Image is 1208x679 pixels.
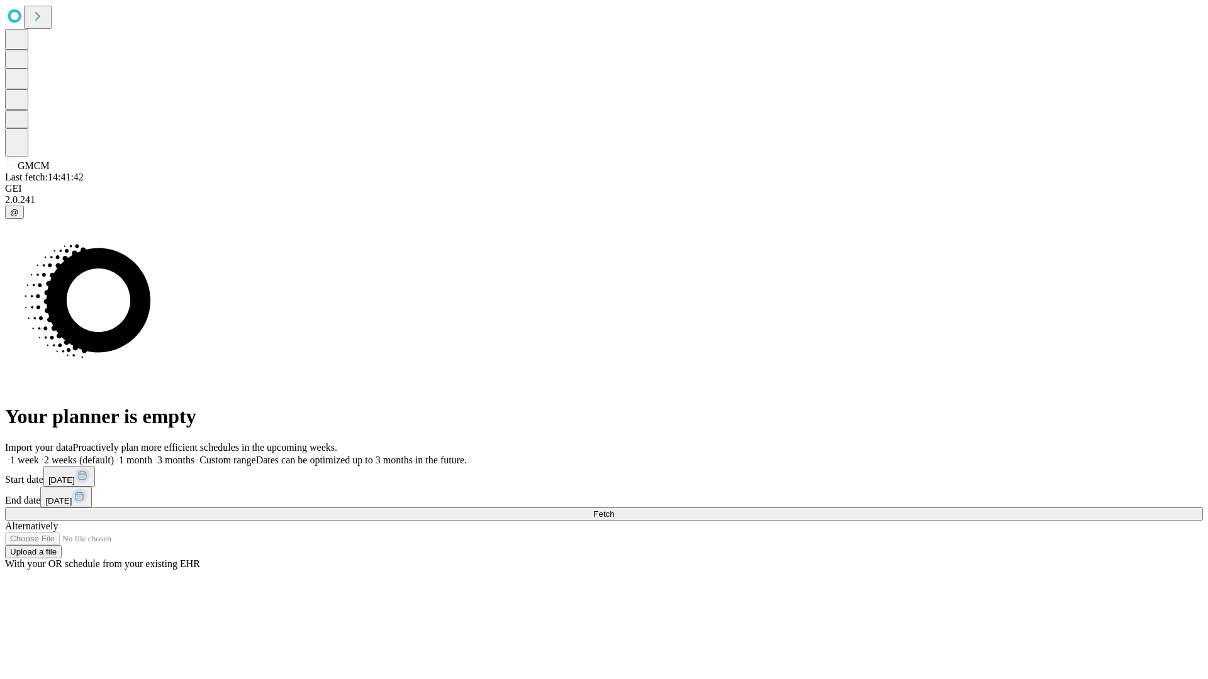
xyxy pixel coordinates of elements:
[5,521,58,531] span: Alternatively
[5,194,1203,206] div: 2.0.241
[40,487,92,507] button: [DATE]
[10,207,19,217] span: @
[48,475,75,485] span: [DATE]
[44,455,114,465] span: 2 weeks (default)
[5,183,1203,194] div: GEI
[157,455,194,465] span: 3 months
[5,545,62,558] button: Upload a file
[18,160,50,171] span: GMCM
[593,509,614,519] span: Fetch
[119,455,152,465] span: 1 month
[5,507,1203,521] button: Fetch
[5,206,24,219] button: @
[43,466,95,487] button: [DATE]
[45,496,72,505] span: [DATE]
[5,558,200,569] span: With your OR schedule from your existing EHR
[10,455,39,465] span: 1 week
[5,172,84,182] span: Last fetch: 14:41:42
[199,455,255,465] span: Custom range
[5,466,1203,487] div: Start date
[5,487,1203,507] div: End date
[73,442,337,453] span: Proactively plan more efficient schedules in the upcoming weeks.
[256,455,467,465] span: Dates can be optimized up to 3 months in the future.
[5,405,1203,428] h1: Your planner is empty
[5,442,73,453] span: Import your data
